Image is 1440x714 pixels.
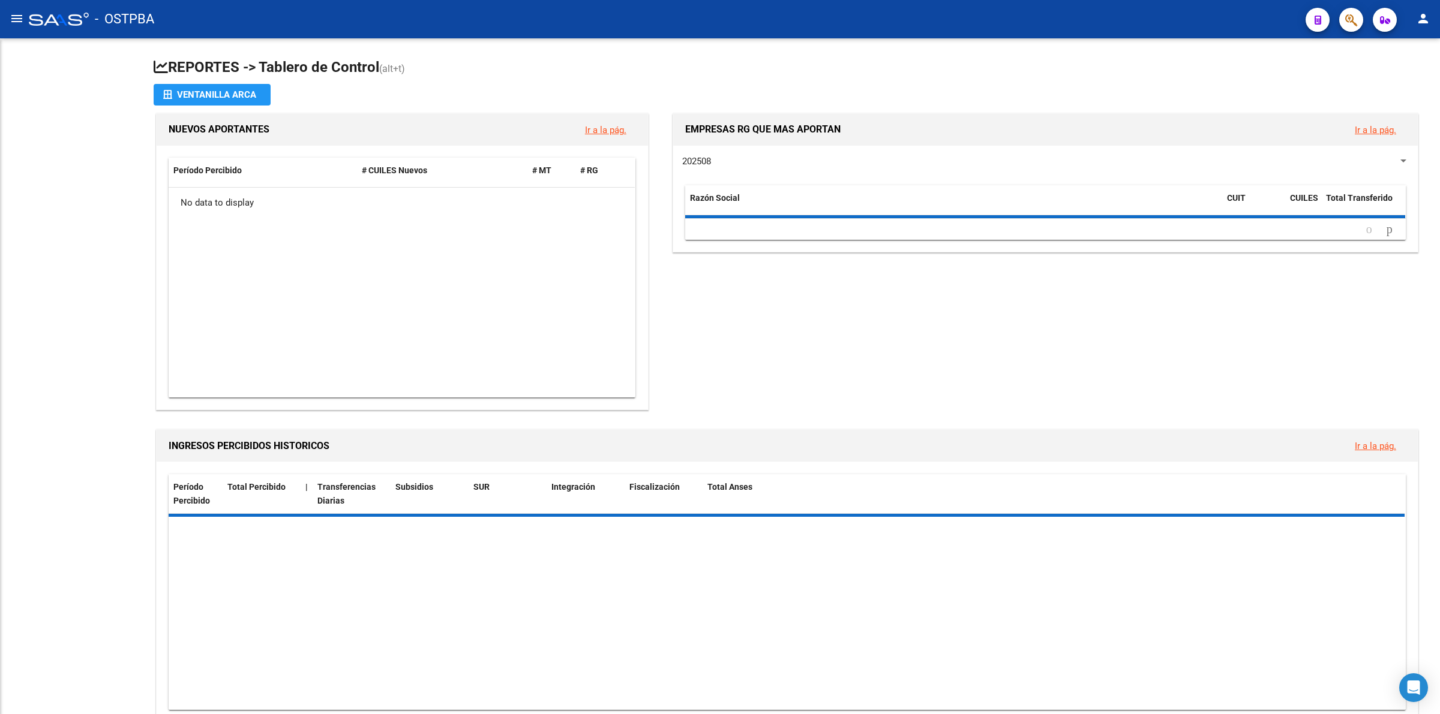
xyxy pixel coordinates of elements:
[313,474,391,514] datatable-header-cell: Transferencias Diarias
[391,474,469,514] datatable-header-cell: Subsidios
[1345,119,1406,141] button: Ir a la pág.
[154,84,271,106] button: Ventanilla ARCA
[527,158,575,183] datatable-header-cell: # MT
[1361,223,1378,236] a: go to previous page
[169,158,357,183] datatable-header-cell: Período Percibido
[1290,193,1318,203] span: CUILES
[1285,185,1321,225] datatable-header-cell: CUILES
[685,185,1222,225] datatable-header-cell: Razón Social
[473,482,490,492] span: SUR
[575,119,636,141] button: Ir a la pág.
[395,482,433,492] span: Subsidios
[1227,193,1246,203] span: CUIT
[1321,185,1405,225] datatable-header-cell: Total Transferido
[223,474,301,514] datatable-header-cell: Total Percibido
[317,482,376,505] span: Transferencias Diarias
[575,158,623,183] datatable-header-cell: # RG
[301,474,313,514] datatable-header-cell: |
[357,158,527,183] datatable-header-cell: # CUILES Nuevos
[629,482,680,492] span: Fiscalización
[707,482,752,492] span: Total Anses
[685,123,841,135] span: EMPRESAS RG QUE MAS APORTAN
[173,165,242,175] span: Período Percibido
[551,482,595,492] span: Integración
[1399,673,1428,702] div: Open Intercom Messenger
[625,474,703,514] datatable-header-cell: Fiscalización
[227,482,286,492] span: Total Percibido
[169,440,329,451] span: INGRESOS PERCIBIDOS HISTORICOS
[154,58,1421,79] h1: REPORTES -> Tablero de Control
[1355,125,1396,135] a: Ir a la pág.
[585,125,626,135] a: Ir a la pág.
[379,63,405,74] span: (alt+t)
[690,193,740,203] span: Razón Social
[1326,193,1393,203] span: Total Transferido
[10,11,24,26] mat-icon: menu
[169,188,635,218] div: No data to display
[163,84,261,106] div: Ventanilla ARCA
[469,474,547,514] datatable-header-cell: SUR
[547,474,625,514] datatable-header-cell: Integración
[362,165,427,175] span: # CUILES Nuevos
[173,482,210,505] span: Período Percibido
[682,156,711,167] span: 202508
[532,165,551,175] span: # MT
[703,474,1393,514] datatable-header-cell: Total Anses
[1416,11,1430,26] mat-icon: person
[1345,435,1406,457] button: Ir a la pág.
[169,474,223,514] datatable-header-cell: Período Percibido
[169,123,269,135] span: NUEVOS APORTANTES
[95,6,154,32] span: - OSTPBA
[580,165,598,175] span: # RG
[1381,223,1398,236] a: go to next page
[1355,441,1396,451] a: Ir a la pág.
[305,482,308,492] span: |
[1222,185,1285,225] datatable-header-cell: CUIT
